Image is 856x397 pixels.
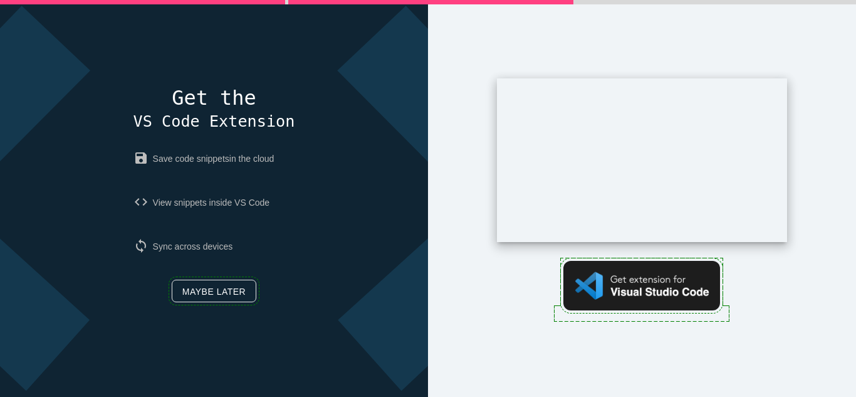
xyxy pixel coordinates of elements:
img: Get VS Code extension [563,261,720,310]
i: save [133,151,153,166]
h4: Get the [133,87,295,132]
p: Save code snippets [133,141,295,176]
a: Maybe later [172,280,256,302]
i: sync [133,238,153,253]
span: VS Code Extension [133,112,295,130]
i: code [133,194,153,209]
span: in the cloud [229,154,274,164]
p: View snippets inside VS Code [133,185,295,220]
p: Sync across devices [133,229,295,264]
